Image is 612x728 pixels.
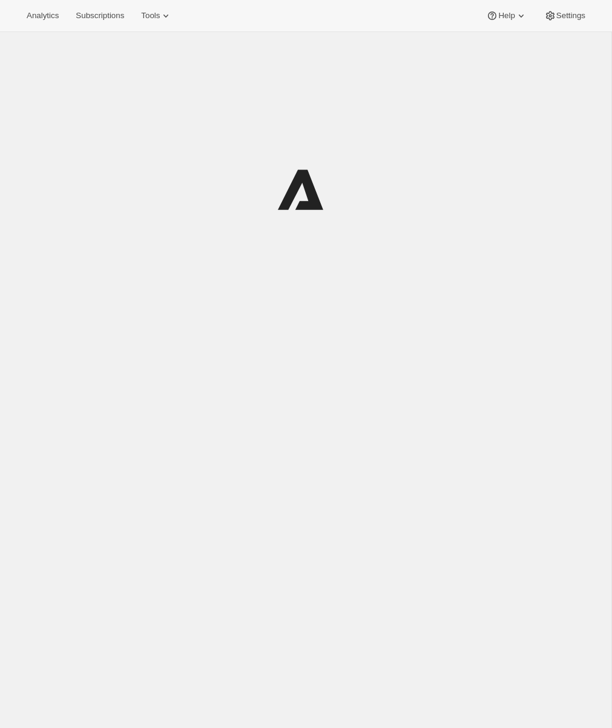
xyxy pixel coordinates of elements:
[134,7,179,24] button: Tools
[141,11,160,21] span: Tools
[556,11,585,21] span: Settings
[498,11,515,21] span: Help
[76,11,124,21] span: Subscriptions
[27,11,59,21] span: Analytics
[537,7,593,24] button: Settings
[68,7,131,24] button: Subscriptions
[19,7,66,24] button: Analytics
[479,7,534,24] button: Help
